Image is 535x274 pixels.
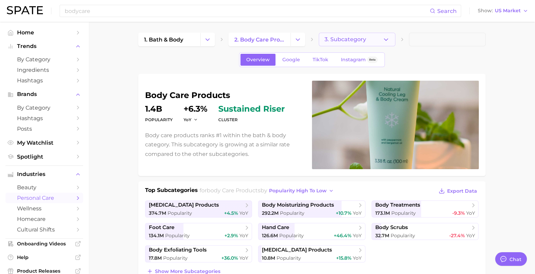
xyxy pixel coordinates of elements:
span: 3. Subcategory [325,36,366,43]
span: personal care [17,195,72,201]
img: SPATE [7,6,43,14]
span: Help [17,254,72,260]
span: Popularity [391,232,415,239]
span: YoY [239,232,248,239]
a: My Watchlist [5,138,83,148]
span: 292.2m [262,210,279,216]
span: beauty [17,184,72,191]
span: Google [282,57,300,63]
span: body moisturizing products [262,202,334,208]
span: 17.8m [149,255,162,261]
a: [MEDICAL_DATA] products374.7m Popularity+4.5% YoY [145,200,252,217]
a: Overview [240,54,276,66]
span: YoY [466,210,475,216]
span: body exfoliating tools [149,247,207,253]
a: body scrubs32.7m Popularity-27.4% YoY [372,223,479,240]
span: 126.6m [262,232,278,239]
dt: Popularity [145,116,173,124]
span: sustained riser [218,105,285,113]
span: homecare [17,216,72,222]
button: ShowUS Market [476,6,530,15]
span: My Watchlist [17,140,72,146]
span: 173.1m [375,210,390,216]
span: YoY [466,232,475,239]
span: Home [17,29,72,36]
span: Trends [17,43,72,49]
span: 2. body care products [234,36,285,43]
span: Brands [17,91,72,97]
a: wellness [5,203,83,214]
dd: 1.4b [145,105,173,113]
span: Show [478,9,493,13]
button: Export Data [437,186,478,196]
dd: +6.3% [184,105,207,113]
span: Hashtags [17,115,72,122]
span: Spotlight [17,154,72,160]
span: Popularity [163,255,188,261]
span: 134.1m [149,232,164,239]
span: -27.4% [449,232,465,239]
a: Home [5,27,83,38]
a: [MEDICAL_DATA] products10.8m Popularity+15.8% YoY [258,245,365,262]
span: [MEDICAL_DATA] products [149,202,219,208]
span: popularity high to low [269,188,327,194]
span: Hashtags [17,77,72,84]
a: body moisturizing products292.2m Popularity+10.7% YoY [258,200,365,217]
a: Help [5,252,83,262]
span: Export Data [447,188,477,194]
a: hand care126.6m Popularity+46.4% YoY [258,223,365,240]
span: YoY [353,210,362,216]
span: Popularity [168,210,192,216]
span: body treatments [375,202,420,208]
a: foot care134.1m Popularity+2.9% YoY [145,223,252,240]
span: +36.0% [221,255,238,261]
span: Ingredients [17,67,72,73]
span: -9.3% [452,210,465,216]
span: Popularity [280,210,304,216]
span: Product Releases [17,268,72,274]
span: +4.5% [224,210,238,216]
span: body scrubs [375,224,408,231]
button: Industries [5,169,83,179]
span: YoY [184,117,191,123]
a: body treatments173.1m Popularity-9.3% YoY [372,200,479,217]
a: InstagramBeta [335,54,383,66]
a: Google [277,54,306,66]
a: by Category [5,102,83,113]
span: +46.4% [334,232,351,239]
span: +2.9% [224,232,238,239]
a: beauty [5,182,83,193]
span: hand care [262,224,289,231]
a: Hashtags [5,75,83,86]
span: Popularity [277,255,301,261]
h1: body care products [145,91,304,99]
p: Body care products ranks #1 within the bath & body category. This subcategory is growing at a sim... [145,131,304,159]
button: popularity high to low [267,186,336,195]
a: 2. body care products [229,33,290,46]
a: Ingredients [5,65,83,75]
span: 374.7m [149,210,166,216]
span: Overview [246,57,270,63]
a: by Category [5,54,83,65]
span: body care products [207,187,261,194]
span: US Market [495,9,521,13]
span: 1. bath & body [144,36,183,43]
dt: cluster [218,116,285,124]
span: Beta [369,57,376,63]
span: [MEDICAL_DATA] products [262,247,332,253]
span: Instagram [341,57,366,63]
a: Spotlight [5,151,83,162]
h1: Top Subcategories [145,186,198,196]
span: 10.8m [262,255,275,261]
button: YoY [184,117,198,123]
span: cultural shifts [17,226,72,233]
span: for by [200,187,336,194]
span: Popularity [279,232,304,239]
a: Posts [5,124,83,134]
button: Trends [5,41,83,51]
span: Posts [17,126,72,132]
button: Change Category [200,33,215,46]
span: 32.7m [375,232,389,239]
span: Industries [17,171,72,177]
a: Onboarding Videos [5,239,83,249]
